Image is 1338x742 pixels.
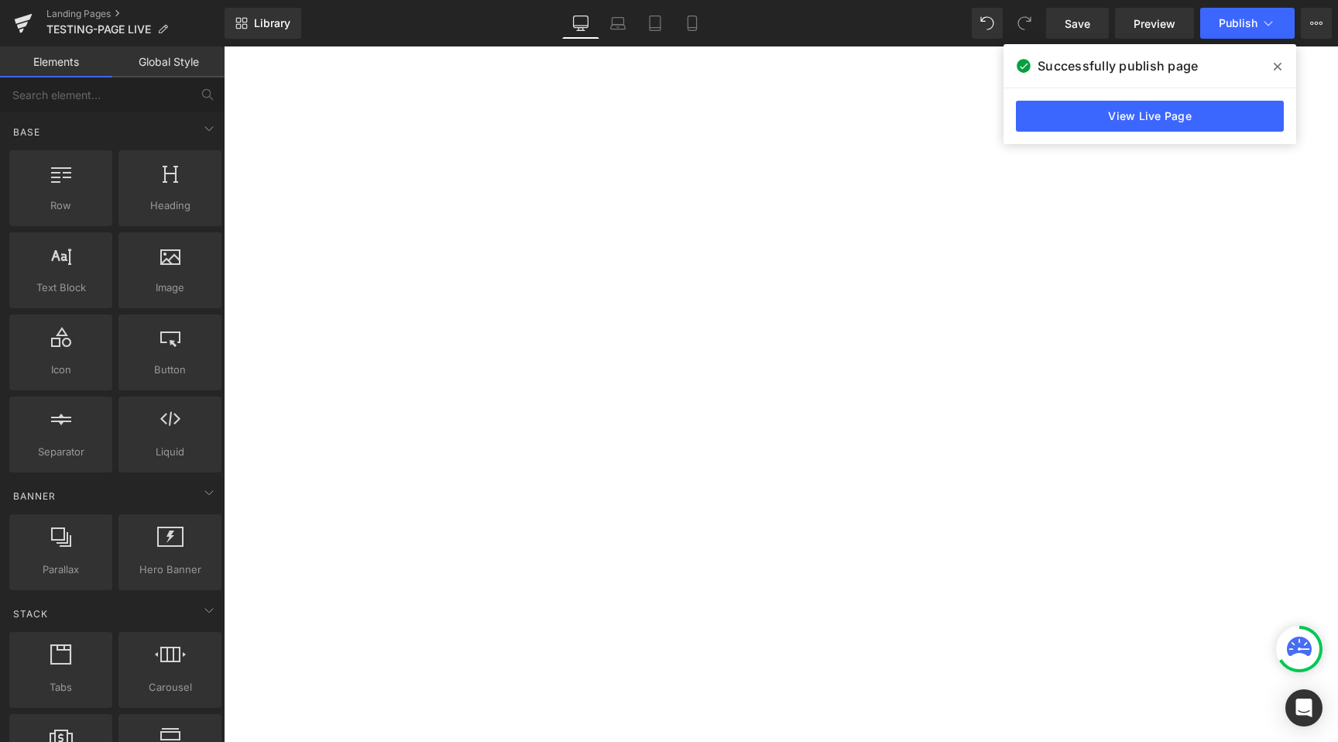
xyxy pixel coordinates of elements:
span: Row [14,198,108,214]
span: Carousel [123,679,217,696]
a: Tablet [636,8,674,39]
a: Preview [1115,8,1194,39]
span: Stack [12,606,50,621]
span: Hero Banner [123,562,217,578]
span: Text Block [14,280,108,296]
span: Publish [1219,17,1257,29]
a: New Library [225,8,301,39]
span: Button [123,362,217,378]
span: TESTING-PAGE LIVE [46,23,151,36]
a: Desktop [562,8,599,39]
a: Mobile [674,8,711,39]
span: Parallax [14,562,108,578]
div: Open Intercom Messenger [1285,689,1323,727]
a: View Live Page [1016,101,1284,132]
a: Landing Pages [46,8,225,20]
a: Laptop [599,8,636,39]
span: Preview [1134,15,1175,32]
span: Library [254,16,290,30]
a: Global Style [112,46,225,77]
span: Banner [12,489,57,503]
span: Icon [14,362,108,378]
span: Separator [14,444,108,460]
button: More [1301,8,1332,39]
span: Liquid [123,444,217,460]
span: Base [12,125,42,139]
button: Undo [972,8,1003,39]
span: Successfully publish page [1038,57,1198,75]
span: Heading [123,198,217,214]
button: Publish [1200,8,1295,39]
span: Image [123,280,217,296]
button: Redo [1009,8,1040,39]
span: Save [1065,15,1090,32]
span: Tabs [14,679,108,696]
